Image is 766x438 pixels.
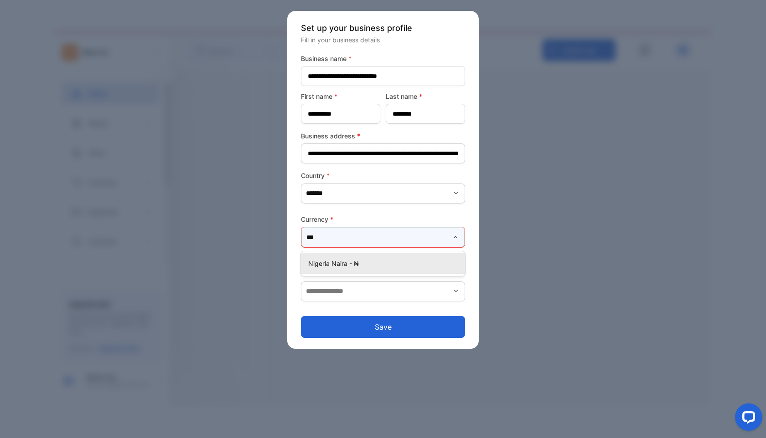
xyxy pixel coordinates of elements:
[301,316,465,338] button: Save
[301,214,465,224] label: Currency
[386,92,465,101] label: Last name
[301,22,465,34] p: Set up your business profile
[301,92,380,101] label: First name
[308,259,461,268] p: Nigeria Naira - ₦
[301,250,465,261] p: This field is required
[301,131,465,141] label: Business address
[301,171,465,180] label: Country
[728,400,766,438] iframe: LiveChat chat widget
[301,54,465,63] label: Business name
[301,35,465,45] p: Fill in your business details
